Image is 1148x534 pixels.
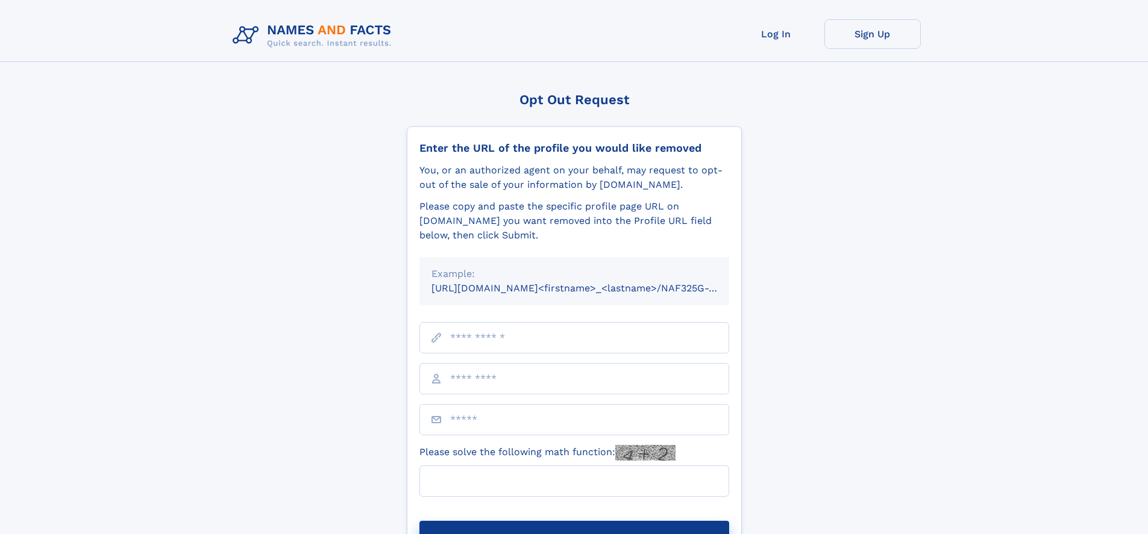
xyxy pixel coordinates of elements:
[419,163,729,192] div: You, or an authorized agent on your behalf, may request to opt-out of the sale of your informatio...
[431,267,717,281] div: Example:
[431,282,752,294] small: [URL][DOMAIN_NAME]<firstname>_<lastname>/NAF325G-xxxxxxxx
[407,92,742,107] div: Opt Out Request
[419,199,729,243] div: Please copy and paste the specific profile page URL on [DOMAIN_NAME] you want removed into the Pr...
[228,19,401,52] img: Logo Names and Facts
[824,19,921,49] a: Sign Up
[419,141,729,155] div: Enter the URL of the profile you would like removed
[419,445,676,461] label: Please solve the following math function:
[728,19,824,49] a: Log In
